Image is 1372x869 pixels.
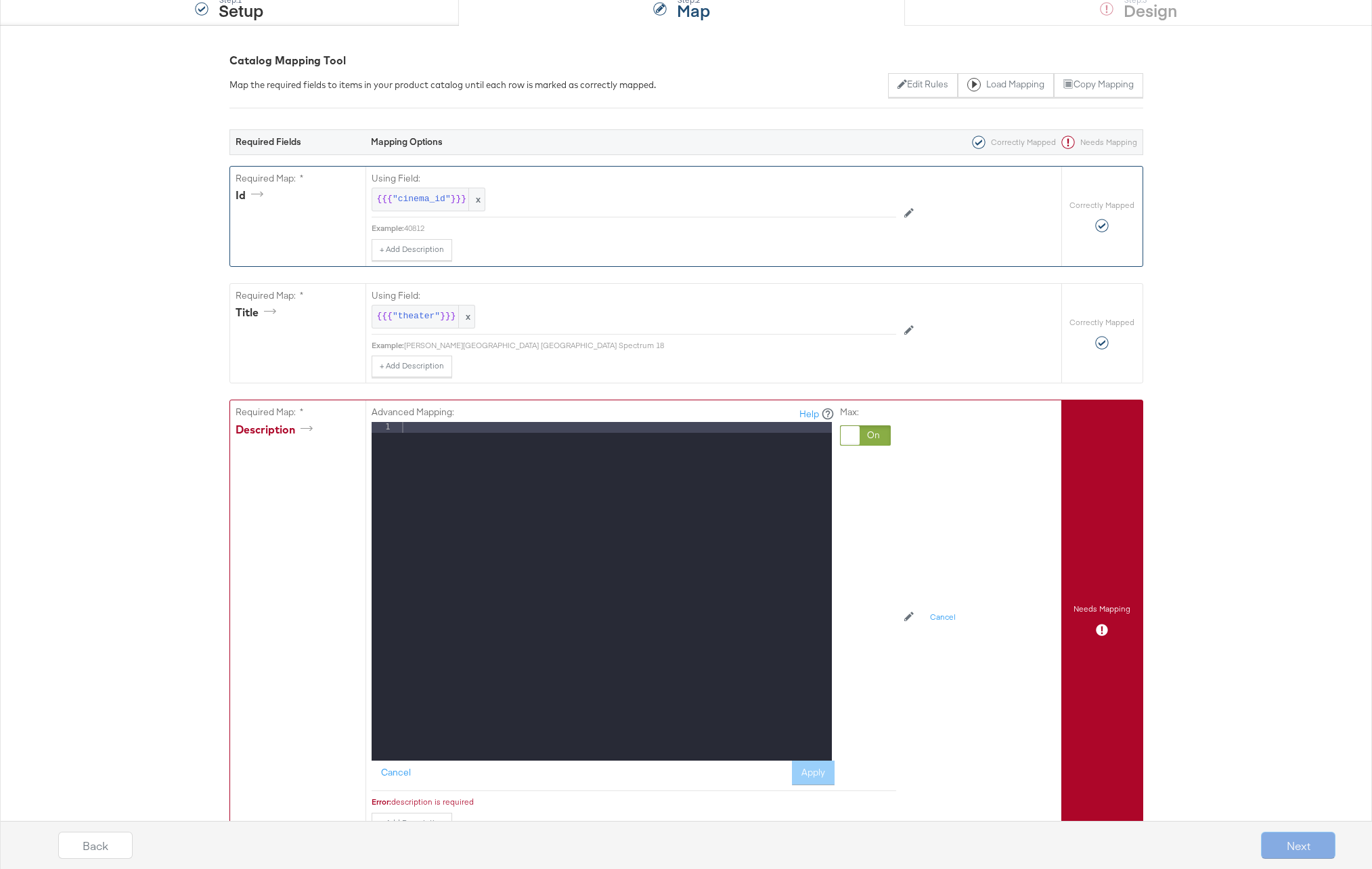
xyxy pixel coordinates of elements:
[393,310,440,323] span: "theater"
[967,135,1056,149] div: Correctly Mapped
[958,73,1054,98] button: Load Mapping
[1054,73,1143,98] button: Copy Mapping
[236,135,301,148] strong: Required Fields
[236,305,281,320] div: title
[458,305,474,328] span: x
[377,310,393,323] span: {{{
[468,188,485,211] span: x
[372,422,399,433] div: 1
[377,193,393,206] span: {{{
[440,310,456,323] span: }}}
[1056,135,1137,149] div: Needs Mapping
[922,606,964,628] button: Cancel
[372,340,404,351] div: Example:
[236,406,360,419] label: Required Map: *
[391,797,896,807] div: description is required
[1069,317,1134,328] label: Correctly Mapped
[404,223,896,234] div: 40812
[799,408,819,421] a: Help
[1074,603,1130,614] label: Needs Mapping
[372,223,404,234] div: Example:
[372,172,896,185] label: Using Field:
[888,73,958,98] button: Edit Rules
[372,797,391,807] div: Error:
[393,193,451,206] span: "cinema_id"
[236,188,268,203] div: id
[372,761,420,785] button: Cancel
[371,135,443,148] strong: Mapping Options
[229,79,656,91] div: Map the required fields to items in your product catalog until each row is marked as correctly ma...
[229,53,1143,68] div: Catalog Mapping Tool
[236,172,360,185] label: Required Map: *
[372,289,896,302] label: Using Field:
[372,239,452,261] button: + Add Description
[372,356,452,377] button: + Add Description
[404,340,896,351] div: [PERSON_NAME][GEOGRAPHIC_DATA] [GEOGRAPHIC_DATA] Spectrum 18
[58,832,133,859] button: Back
[451,193,466,206] span: }}}
[236,422,317,438] div: description
[840,406,891,419] label: Max:
[236,289,360,302] label: Required Map: *
[372,406,454,419] label: Advanced Mapping:
[1069,200,1134,211] label: Correctly Mapped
